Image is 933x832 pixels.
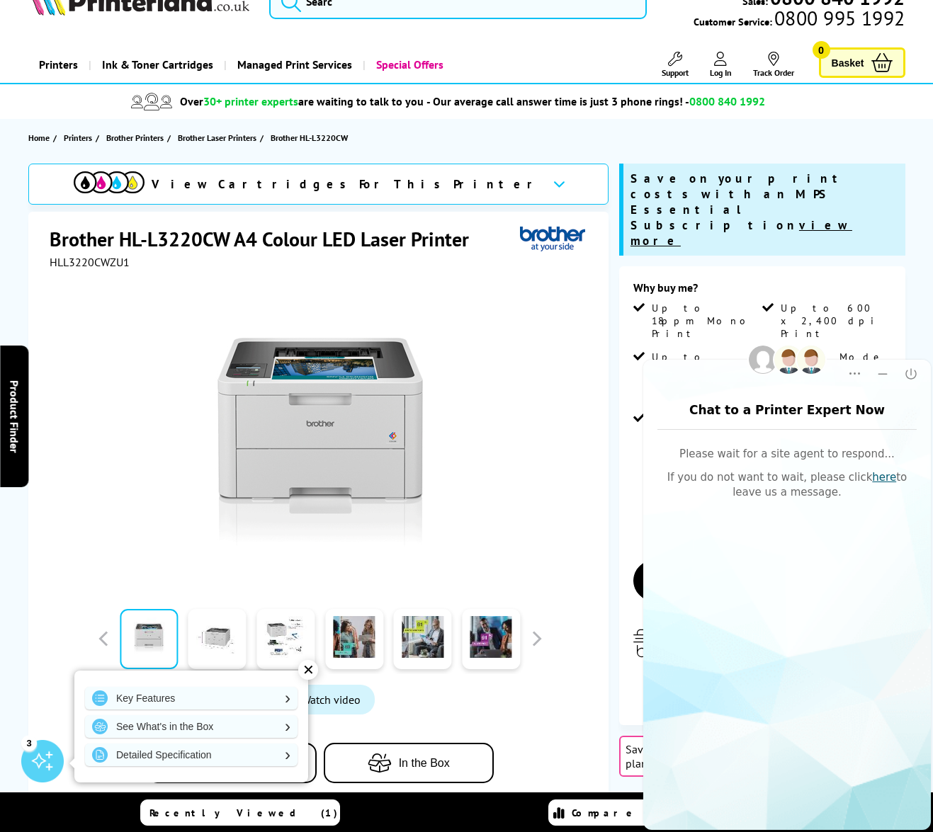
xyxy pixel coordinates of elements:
span: Up to 18ppm Mono Print [652,302,759,340]
u: view more [631,217,852,249]
span: Up to 600 x 2,400 dpi Print [781,302,888,340]
span: Compare Products [572,807,743,819]
span: Watch video [302,693,361,707]
span: Over are waiting to talk to you [180,94,424,108]
span: Recently Viewed (1) [149,807,338,819]
a: Track Order [753,52,794,78]
div: 3 [21,735,37,751]
div: Toner Cartridge Costs [619,791,905,805]
div: modal_delivery [633,629,891,711]
span: 0 [813,41,830,59]
a: Brother Laser Printers [178,130,260,145]
span: Brother Printers [106,130,164,145]
img: Brother [520,226,585,252]
a: Brother HL-L3220CW [271,130,351,145]
span: Product Finder [7,380,21,452]
a: Brother Printers [106,130,167,145]
div: ✕ [298,660,318,680]
a: See What's in the Box [85,715,298,738]
button: In the Box [324,743,494,783]
a: Printers [64,130,96,145]
span: Printers [64,130,92,145]
img: View Cartridges [74,171,145,193]
span: Home [28,130,50,145]
a: Log In [710,52,732,78]
a: Basket 0 [819,47,905,78]
a: Support [662,52,689,78]
span: Brother HL-L3220CW [271,130,348,145]
span: View Cartridges For This Printer [152,176,541,192]
span: 0800 995 1992 [772,11,905,25]
a: Key Features [85,687,298,710]
a: Compare Products [548,799,748,826]
span: In the Box [399,757,450,770]
span: Save up to 60% on a subscription plan [626,742,797,770]
h1: Brother HL-L3220CW A4 Colour LED Laser Printer [50,226,483,252]
span: Log In [710,67,732,78]
span: - Our average call answer time is just 3 phone rings! - [426,94,765,108]
span: Support [662,67,689,78]
span: HLL3220CWZU1 [50,255,130,269]
a: Add to Basket [633,560,891,601]
div: Why buy me? [633,280,891,302]
span: Save on your print costs with an MPS Essential Subscription [631,171,852,249]
a: Printers [28,47,89,83]
a: Product_All_Videos [266,685,375,714]
a: Special Offers [363,47,454,83]
a: Ink & Toner Cartridges [89,47,224,83]
img: Brother HL-L3220CW [181,297,459,575]
a: Detailed Specification [85,743,298,766]
span: Customer Service: [694,11,905,28]
a: Home [28,130,53,145]
span: Brother Laser Printers [178,130,256,145]
a: Managed Print Services [224,47,363,83]
a: Recently Viewed (1) [140,799,340,826]
span: Basket [832,53,864,72]
span: 30+ printer experts [203,94,298,108]
iframe: chat window [641,336,933,832]
span: 0800 840 1992 [689,94,765,108]
span: Ink & Toner Cartridges [102,47,213,83]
